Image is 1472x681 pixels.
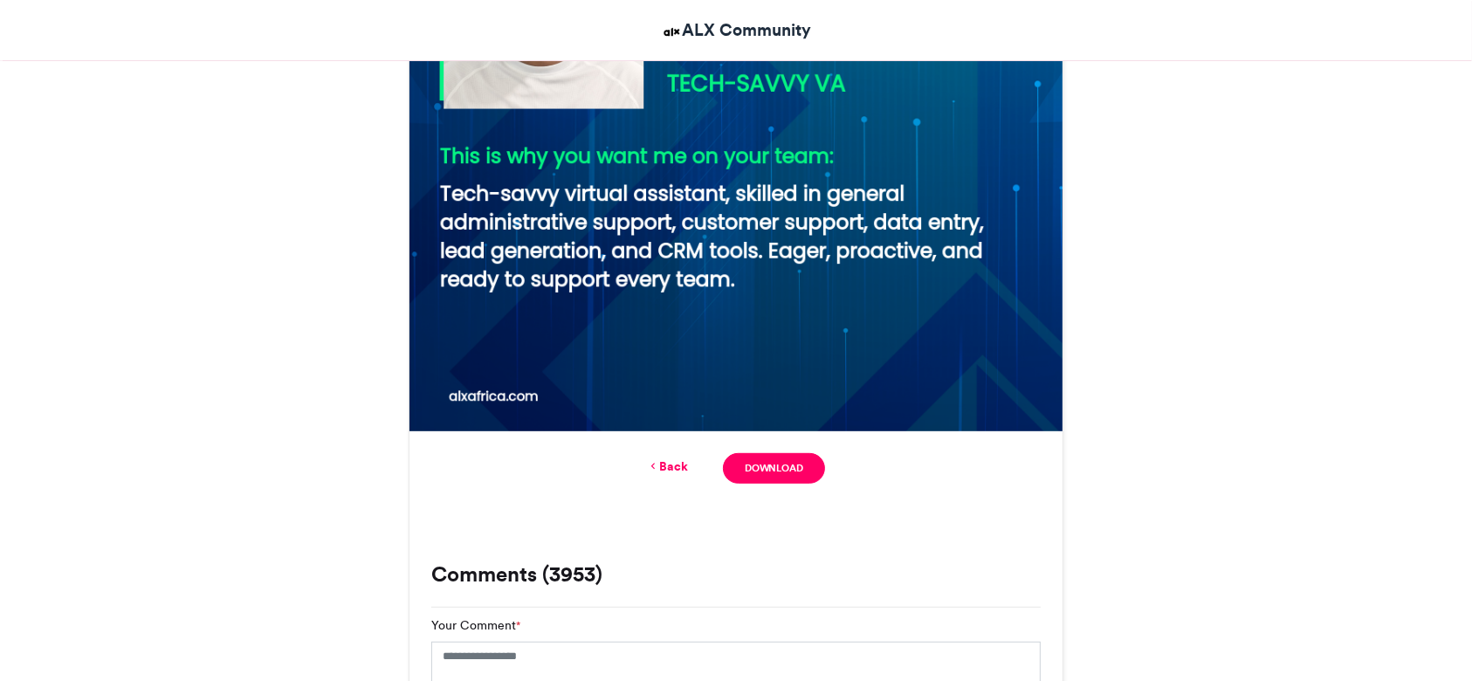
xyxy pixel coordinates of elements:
[647,457,688,476] a: Back
[431,564,1041,585] h3: Comments (3953)
[431,616,520,635] label: Your Comment
[661,21,683,43] img: ALX Community
[723,453,825,484] a: Download
[661,17,812,43] a: ALX Community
